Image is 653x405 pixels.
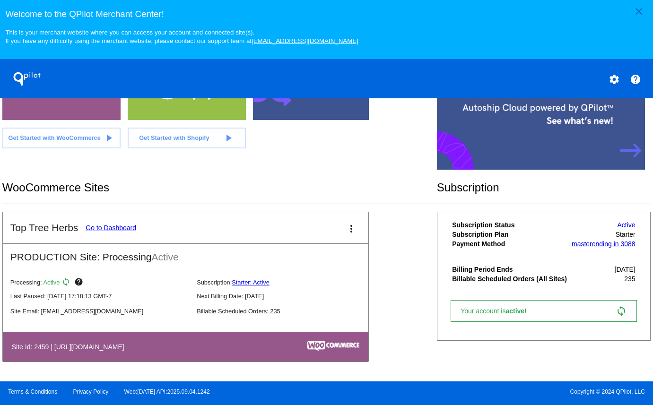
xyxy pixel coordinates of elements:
h1: QPilot [8,69,46,88]
mat-icon: sync [61,277,73,289]
a: Terms & Conditions [8,388,57,395]
th: Billing Period Ends [452,265,569,274]
span: Copyright © 2024 QPilot, LLC [335,388,645,395]
p: Billable Scheduled Orders: 235 [197,308,375,315]
th: Subscription Status [452,221,569,229]
span: Your account is [461,307,536,315]
small: This is your merchant website where you can access your account and connected site(s). If you hav... [5,29,358,44]
mat-icon: sync [616,305,627,317]
mat-icon: settings [609,74,620,85]
span: Get Started with Shopify [139,134,209,141]
p: Last Paused: [DATE] 17:18:13 GMT-7 [10,293,189,300]
span: Active [44,279,60,286]
mat-icon: play_arrow [103,132,114,144]
span: active! [505,307,531,315]
a: Starter: Active [232,279,270,286]
span: Get Started with WooCommerce [8,134,100,141]
h4: Site Id: 2459 | [URL][DOMAIN_NAME] [12,343,129,351]
a: Active [618,221,636,229]
p: Subscription: [197,279,375,286]
h2: WooCommerce Sites [2,181,437,194]
a: masterending in 3088 [572,240,636,248]
h2: Subscription [437,181,651,194]
span: 235 [624,275,635,283]
mat-icon: help [74,277,86,289]
h2: PRODUCTION Site: Processing [3,244,368,263]
p: Site Email: [EMAIL_ADDRESS][DOMAIN_NAME] [10,308,189,315]
span: Starter [616,231,636,238]
h3: Welcome to the QPilot Merchant Center! [5,9,647,19]
a: Go to Dashboard [86,224,136,232]
th: Payment Method [452,240,569,248]
mat-icon: more_vert [346,223,357,234]
p: Processing: [10,277,189,289]
span: Active [152,251,179,262]
a: [EMAIL_ADDRESS][DOMAIN_NAME] [252,37,358,44]
a: Get Started with Shopify [128,128,246,148]
a: Web:[DATE] API:2025.09.04.1242 [124,388,210,395]
th: Billable Scheduled Orders (All Sites) [452,275,569,283]
mat-icon: play_arrow [223,132,234,144]
mat-icon: close [633,6,644,17]
p: Next Billing Date: [DATE] [197,293,375,300]
a: Your account isactive! sync [451,300,636,322]
a: Privacy Policy [73,388,109,395]
h2: Top Tree Herbs [10,222,78,233]
th: Subscription Plan [452,230,569,239]
span: [DATE] [615,266,636,273]
span: master [572,240,592,248]
a: Get Started with WooCommerce [2,128,121,148]
mat-icon: help [630,74,641,85]
img: c53aa0e5-ae75-48aa-9bee-956650975ee5 [307,341,359,351]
